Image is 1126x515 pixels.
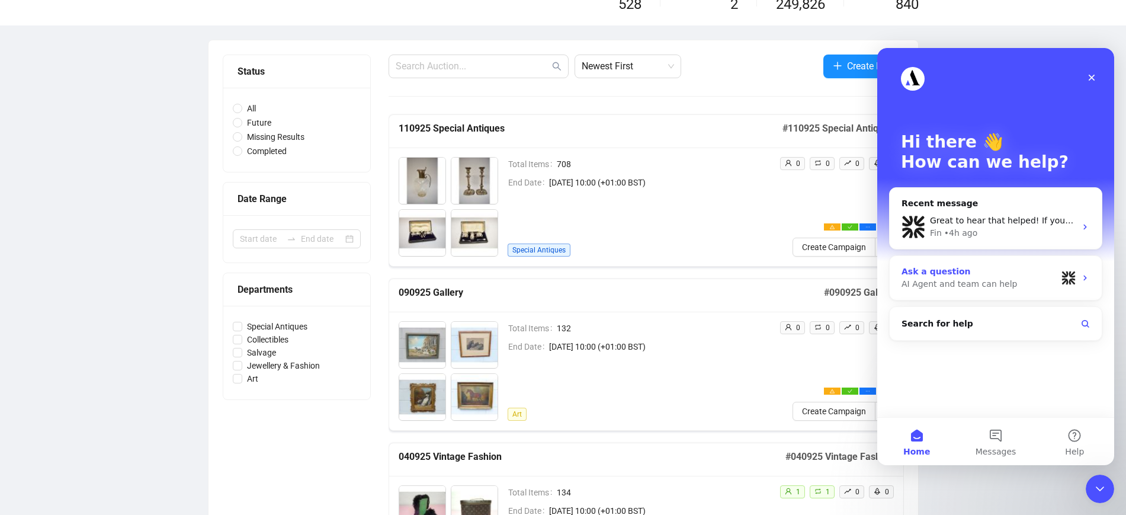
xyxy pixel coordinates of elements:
span: warning [830,225,835,229]
span: Completed [242,145,291,158]
div: • 4h ago [67,179,101,191]
div: AI Agent and team can help [24,230,179,242]
span: End Date [508,340,549,353]
span: Create Campaign [802,241,866,254]
span: rocket [874,488,881,495]
span: warning [830,389,835,394]
img: 7004_1.jpg [451,374,498,420]
iframe: Intercom live chat [1086,475,1114,503]
span: Salvage [242,346,281,359]
h5: # 090925 Gallery [824,286,894,300]
span: 0 [885,488,889,496]
span: Help [188,399,207,408]
span: Future [242,116,276,129]
span: retweet [814,159,822,167]
h5: 040925 Vintage Fashion [399,450,785,464]
span: swap-right [287,234,296,244]
span: check [848,389,852,394]
img: 7001_1.jpg [399,322,445,368]
span: All [242,102,261,115]
input: Search Auction... [396,59,550,73]
div: Ask a question [24,217,179,230]
a: 090925 Gallery#090925 GalleryTotal Items132End Date[DATE] 10:00 (+01:00 BST)Artuser0retweet0rise0... [389,279,904,431]
img: 8003_1.jpg [399,210,445,256]
span: retweet [814,324,822,331]
button: Create Campaign [793,402,875,421]
span: [DATE] 10:00 (+01:00 BST) [549,176,770,189]
span: user [785,324,792,331]
h5: 090925 Gallery [399,286,824,300]
span: Art [508,408,527,421]
span: Total Items [508,486,557,499]
span: Collectibles [242,333,293,346]
button: Search for help [17,264,220,287]
span: ellipsis [865,225,870,229]
img: 7003_1.jpg [399,374,445,420]
input: Start date [240,232,282,245]
span: Total Items [508,322,557,335]
span: 1 [796,488,800,496]
button: Help [158,370,237,417]
span: Newest First [582,55,674,78]
span: Special Antiques [242,320,312,333]
span: 132 [557,322,770,335]
span: rocket [874,324,881,331]
span: 0 [826,159,830,168]
span: 0 [855,488,859,496]
h5: # 040925 Vintage Fashion [785,450,894,464]
div: Date Range [238,191,356,206]
span: Great to hear that helped! If you have any more questions or need further assistance, just let me... [53,168,566,177]
h5: 110925 Special Antiques [399,121,782,136]
span: 0 [826,324,830,332]
button: Create Campaign [793,238,875,257]
span: [DATE] 10:00 (+01:00 BST) [549,340,770,353]
span: to [287,234,296,244]
span: search [552,62,562,71]
span: user [785,159,792,167]
span: user [785,488,792,495]
span: rocket [874,159,881,167]
span: Art [242,372,263,385]
div: Close [204,19,225,40]
img: Profile image for Fin [184,223,198,237]
button: Messages [79,370,158,417]
span: Search for help [24,270,96,282]
span: rise [844,488,851,495]
a: 110925 Special Antiques#110925 Special AntiquesTotal Items708End Date[DATE] 10:00 (+01:00 BST)Spe... [389,114,904,267]
div: Status [238,64,356,79]
div: Fin [53,179,65,191]
span: Jewellery & Fashion [242,359,325,372]
span: 0 [796,159,800,168]
span: ellipsis [865,389,870,394]
span: 0 [796,324,800,332]
span: 1 [826,488,830,496]
span: Create Campaign [802,405,866,418]
span: End Date [508,176,549,189]
span: plus [833,61,842,71]
img: 8002_1.jpg [451,158,498,204]
span: check [848,225,852,229]
span: 134 [557,486,770,499]
img: 7002_1.jpg [451,322,498,368]
h5: # 110925 Special Antiques [782,121,894,136]
input: End date [301,232,343,245]
span: rise [844,324,851,331]
img: 8001_1.jpg [399,158,445,204]
span: Messages [98,399,139,408]
span: Create New [847,59,894,73]
span: 0 [855,324,859,332]
iframe: Intercom live chat [877,48,1114,465]
button: Create New [823,55,904,78]
span: Special Antiques [508,244,570,257]
div: Departments [238,282,356,297]
span: Total Items [508,158,557,171]
img: 8004_1.jpg [451,210,498,256]
span: Home [26,399,53,408]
